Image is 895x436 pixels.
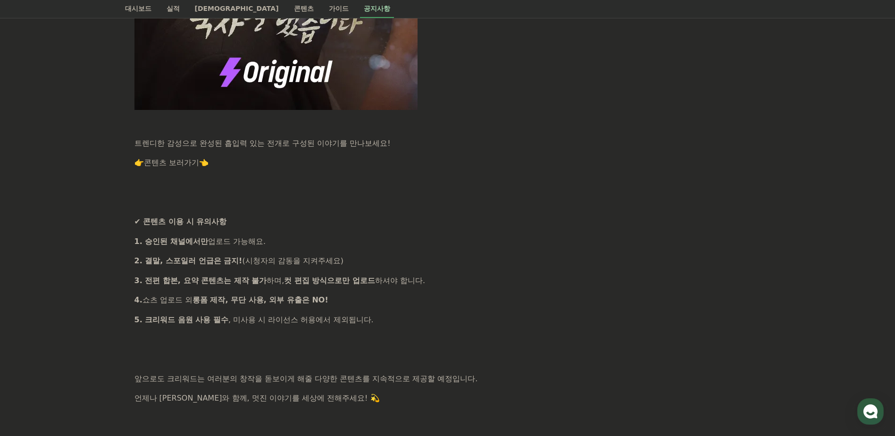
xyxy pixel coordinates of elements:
p: 언제나 [PERSON_NAME]와 함께, 멋진 이야기를 세상에 전해주세요! 💫 [134,392,761,404]
p: 트렌디한 감성으로 완성된 흡입력 있는 전개로 구성된 이야기를 만나보세요! [134,137,761,150]
p: 하며, 하셔야 합니다. [134,275,761,287]
p: 쇼츠 업로드 외 [134,294,761,306]
strong: 3. 전편 합본, 요약 콘텐츠는 제작 불가 [134,276,267,285]
p: 앞으로도 크리워드는 여러분의 창작을 돋보이게 해줄 다양한 콘텐츠를 지속적으로 제공할 예정입니다. [134,373,761,385]
strong: 1. 승인된 채널에서만 [134,237,208,246]
p: (시청자의 감동을 지켜주세요) [134,255,761,267]
p: 👉 👈 [134,157,761,169]
strong: 4. [134,295,142,304]
a: 홈 [3,299,62,323]
span: 홈 [30,313,35,321]
span: 대화 [86,314,98,321]
a: 대화 [62,299,122,323]
strong: 2. 결말, 스포일러 언급은 금지! [134,256,243,265]
span: 설정 [146,313,157,321]
a: 콘텐츠 보러가기 [144,158,199,167]
p: 업로드 가능해요. [134,235,761,248]
a: 설정 [122,299,181,323]
strong: 롱폼 제작, 무단 사용, 외부 유출은 NO! [192,295,328,304]
strong: 5. 크리워드 음원 사용 필수 [134,315,229,324]
strong: ✔ 콘텐츠 이용 시 유의사항 [134,217,227,226]
strong: 컷 편집 방식으로만 업로드 [284,276,375,285]
p: , 미사용 시 라이선스 허용에서 제외됩니다. [134,314,761,326]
